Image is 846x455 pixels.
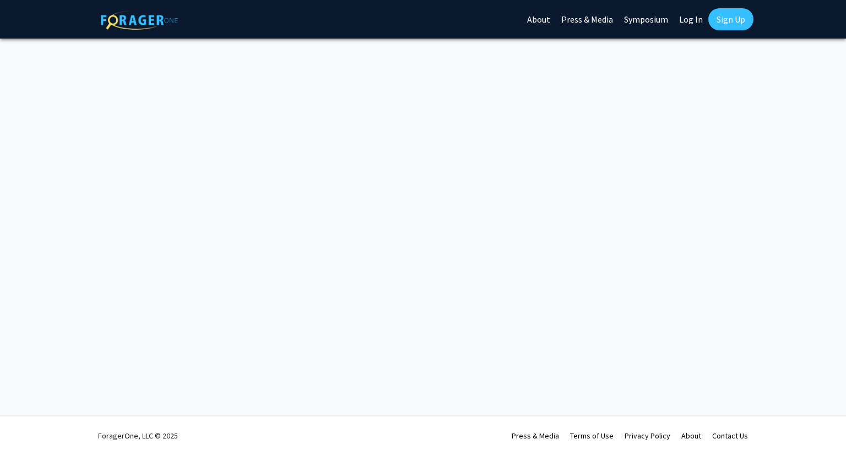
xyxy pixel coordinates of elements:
[712,431,748,441] a: Contact Us
[512,431,559,441] a: Press & Media
[708,8,753,30] a: Sign Up
[98,416,178,455] div: ForagerOne, LLC © 2025
[570,431,614,441] a: Terms of Use
[625,431,670,441] a: Privacy Policy
[681,431,701,441] a: About
[101,10,178,30] img: ForagerOne Logo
